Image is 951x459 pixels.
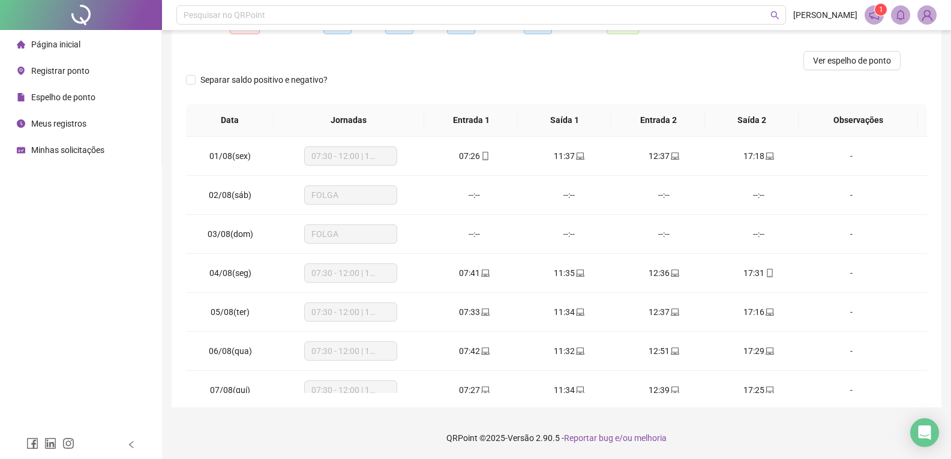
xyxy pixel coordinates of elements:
div: --:-- [437,188,512,202]
span: linkedin [44,437,56,449]
div: --:-- [532,188,607,202]
div: 07:41 [437,266,512,280]
th: Jornadas [274,104,424,137]
div: - [816,305,887,319]
div: 11:34 [532,383,607,397]
div: 07:42 [437,344,512,358]
div: 17:25 [721,383,797,397]
span: laptop [670,386,679,394]
span: laptop [575,386,584,394]
span: 06/08(qua) [209,346,252,356]
sup: 1 [875,4,887,16]
span: laptop [480,386,490,394]
div: 11:37 [532,149,607,163]
span: 07:30 - 12:00 | 13:00 - 17:18 [311,342,390,360]
span: 02/08(sáb) [209,190,251,200]
span: Separar saldo positivo e negativo? [196,73,332,86]
div: 17:18 [721,149,797,163]
div: 17:16 [721,305,797,319]
span: 07:30 - 12:00 | 13:00 - 17:18 [311,264,390,282]
span: laptop [575,152,584,160]
th: Saída 2 [705,104,799,137]
div: --:-- [626,188,702,202]
div: - [816,227,887,241]
div: 11:35 [532,266,607,280]
span: laptop [764,152,774,160]
span: 07:30 - 12:00 | 13:00 - 17:18 [311,303,390,321]
span: Página inicial [31,40,80,49]
button: Ver espelho de ponto [803,51,901,70]
span: mobile [480,152,490,160]
span: laptop [670,269,679,277]
span: laptop [670,152,679,160]
div: 07:26 [437,149,512,163]
span: bell [895,10,906,20]
div: --:-- [532,227,607,241]
span: FOLGA [311,186,390,204]
span: laptop [480,269,490,277]
div: 11:32 [532,344,607,358]
span: Meus registros [31,119,86,128]
span: 05/08(ter) [211,307,250,317]
span: Espelho de ponto [31,92,95,102]
div: --:-- [626,227,702,241]
div: Open Intercom Messenger [910,418,939,447]
th: Saída 1 [518,104,611,137]
div: 12:51 [626,344,702,358]
span: Observações [808,113,908,127]
span: search [770,11,779,20]
span: 07:30 - 12:00 | 13:00 - 17:18 [311,147,390,165]
footer: QRPoint © 2025 - 2.90.5 - [162,417,951,459]
span: facebook [26,437,38,449]
div: 17:31 [721,266,797,280]
span: Minhas solicitações [31,145,104,155]
span: laptop [480,347,490,355]
span: laptop [764,308,774,316]
span: notification [869,10,880,20]
th: Entrada 1 [424,104,518,137]
span: laptop [670,308,679,316]
span: 03/08(dom) [208,229,253,239]
span: laptop [575,269,584,277]
span: schedule [17,146,25,154]
span: 04/08(seg) [209,268,251,278]
span: 1 [879,5,883,14]
span: mobile [764,269,774,277]
span: 01/08(sex) [209,151,251,161]
span: 07/08(qui) [210,385,250,395]
span: file [17,93,25,101]
div: --:-- [721,188,797,202]
div: - [816,383,887,397]
span: Ver espelho de ponto [813,54,891,67]
div: 12:39 [626,383,702,397]
div: 12:36 [626,266,702,280]
span: clock-circle [17,119,25,128]
div: - [816,188,887,202]
th: Data [186,104,274,137]
span: home [17,40,25,49]
div: - [816,266,887,280]
div: 07:33 [437,305,512,319]
span: laptop [764,386,774,394]
span: 07:30 - 12:00 | 13:00 - 17:18 [311,381,390,399]
span: laptop [575,308,584,316]
span: Reportar bug e/ou melhoria [564,433,667,443]
span: environment [17,67,25,75]
span: [PERSON_NAME] [793,8,857,22]
th: Observações [799,104,918,137]
div: 17:29 [721,344,797,358]
div: 11:34 [532,305,607,319]
span: laptop [480,308,490,316]
div: 07:27 [437,383,512,397]
span: instagram [62,437,74,449]
span: laptop [764,347,774,355]
span: laptop [670,347,679,355]
div: 12:37 [626,305,702,319]
div: --:-- [437,227,512,241]
span: left [127,440,136,449]
span: laptop [575,347,584,355]
div: --:-- [721,227,797,241]
div: 12:37 [626,149,702,163]
span: FOLGA [311,225,390,243]
span: Versão [508,433,534,443]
